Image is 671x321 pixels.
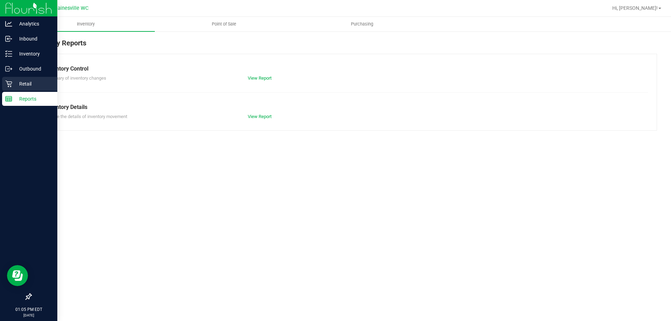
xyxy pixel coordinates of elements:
a: Point of Sale [155,17,293,31]
div: Inventory Control [45,65,643,73]
p: Analytics [12,20,54,28]
span: Explore the details of inventory movement [45,114,127,119]
inline-svg: Analytics [5,20,12,27]
a: View Report [248,114,272,119]
inline-svg: Inventory [5,50,12,57]
p: Reports [12,95,54,103]
div: Inventory Details [45,103,643,111]
p: [DATE] [3,313,54,318]
a: Inventory [17,17,155,31]
iframe: Resource center [7,265,28,286]
inline-svg: Outbound [5,65,12,72]
span: Purchasing [341,21,383,27]
span: Inventory [67,21,104,27]
span: Point of Sale [202,21,246,27]
inline-svg: Reports [5,95,12,102]
p: Inbound [12,35,54,43]
a: View Report [248,75,272,81]
div: Inventory Reports [31,38,657,54]
p: Outbound [12,65,54,73]
inline-svg: Inbound [5,35,12,42]
span: Gainesville WC [54,5,88,11]
span: Summary of inventory changes [45,75,106,81]
p: Inventory [12,50,54,58]
p: 01:05 PM EDT [3,306,54,313]
span: Hi, [PERSON_NAME]! [612,5,658,11]
inline-svg: Retail [5,80,12,87]
a: Purchasing [293,17,431,31]
p: Retail [12,80,54,88]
